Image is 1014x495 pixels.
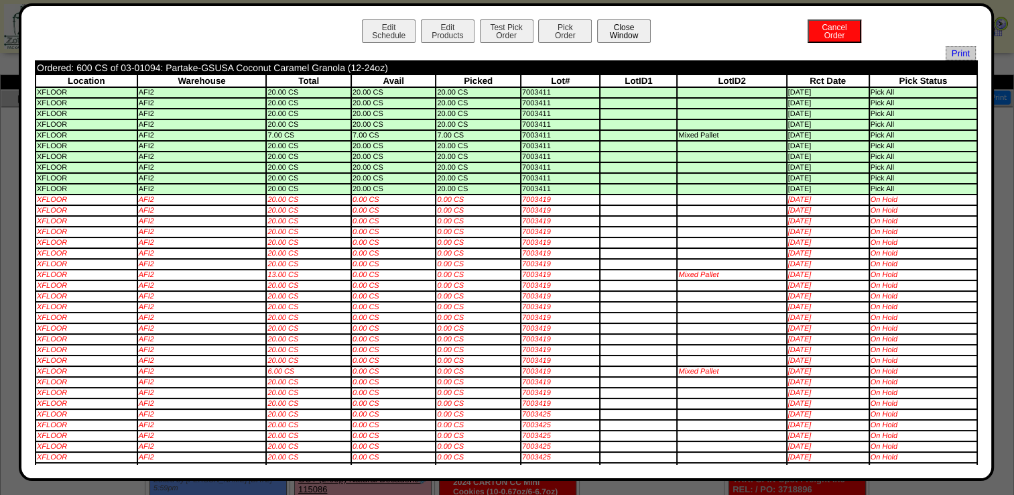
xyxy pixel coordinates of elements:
button: CancelOrder [808,19,861,43]
td: 0.00 CS [352,335,435,344]
td: 20.00 CS [436,184,519,194]
td: [DATE] [787,195,869,205]
td: On Hold [870,313,976,323]
td: [DATE] [787,442,869,451]
td: 7003419 [521,260,600,269]
th: LotID2 [678,75,785,87]
td: [DATE] [787,88,869,97]
td: 7003419 [521,249,600,258]
td: XFLOOR [36,313,137,323]
td: XFLOOR [36,152,137,162]
td: 20.00 CS [267,163,350,172]
td: 7003411 [521,99,600,108]
td: AFI2 [138,410,266,419]
td: AFI2 [138,453,266,462]
th: LotID1 [600,75,676,87]
td: On Hold [870,410,976,419]
td: AFI2 [138,302,266,312]
td: 7003419 [521,238,600,248]
td: 0.00 CS [352,206,435,215]
td: On Hold [870,292,976,301]
td: 7003419 [521,324,600,333]
td: 0.00 CS [352,195,435,205]
td: 7003419 [521,313,600,323]
td: [DATE] [787,249,869,258]
td: 7003419 [521,292,600,301]
td: 7.00 CS [352,131,435,140]
td: On Hold [870,249,976,258]
td: XFLOOR [36,431,137,441]
td: 7003411 [521,131,600,140]
td: XFLOOR [36,249,137,258]
td: [DATE] [787,227,869,237]
td: 0.00 CS [436,302,519,312]
td: 20.00 CS [267,399,350,408]
td: On Hold [870,302,976,312]
td: 0.00 CS [352,238,435,248]
td: 7003411 [521,142,600,151]
td: 20.00 CS [267,421,350,430]
td: [DATE] [787,421,869,430]
td: 0.00 CS [436,410,519,419]
td: XFLOOR [36,142,137,151]
td: AFI2 [138,249,266,258]
td: AFI2 [138,217,266,226]
td: On Hold [870,217,976,226]
td: 7003419 [521,206,600,215]
td: On Hold [870,238,976,248]
td: 0.00 CS [436,367,519,376]
td: Pick All [870,88,976,97]
td: 0.00 CS [436,388,519,398]
td: 0.00 CS [352,421,435,430]
td: 20.00 CS [267,174,350,183]
td: On Hold [870,421,976,430]
td: Pick All [870,131,976,140]
th: Warehouse [138,75,266,87]
td: 20.00 CS [436,163,519,172]
td: XFLOOR [36,109,137,119]
td: AFI2 [138,120,266,129]
td: 20.00 CS [436,109,519,119]
button: PickOrder [538,19,592,43]
td: 7003419 [521,227,600,237]
td: 0.00 CS [436,442,519,451]
td: 20.00 CS [267,431,350,441]
td: AFI2 [138,367,266,376]
td: 20.00 CS [436,99,519,108]
td: 0.00 CS [352,442,435,451]
td: 0.00 CS [436,399,519,408]
td: 7003425 [521,421,600,430]
td: 20.00 CS [267,249,350,258]
td: AFI2 [138,206,266,215]
td: XFLOOR [36,99,137,108]
td: XFLOOR [36,227,137,237]
td: 0.00 CS [352,227,435,237]
td: 20.00 CS [267,99,350,108]
td: XFLOOR [36,324,137,333]
td: 7003419 [521,217,600,226]
td: [DATE] [787,431,869,441]
td: 20.00 CS [267,109,350,119]
td: 7003419 [521,335,600,344]
td: AFI2 [138,152,266,162]
td: XFLOOR [36,281,137,290]
td: [DATE] [787,335,869,344]
td: 20.00 CS [267,302,350,312]
td: AFI2 [138,324,266,333]
td: 0.00 CS [436,227,519,237]
td: AFI2 [138,142,266,151]
td: [DATE] [787,292,869,301]
td: XFLOOR [36,184,137,194]
td: Mixed Pallet [678,367,785,376]
td: Ordered: 600 CS of 03-01094: Partake-GSUSA Coconut Caramel Granola (12-24oz) [36,62,786,74]
td: AFI2 [138,131,266,140]
td: 20.00 CS [267,324,350,333]
td: On Hold [870,195,976,205]
td: On Hold [870,442,976,451]
th: Rct Date [787,75,869,87]
td: 0.00 CS [436,195,519,205]
td: [DATE] [787,313,869,323]
td: On Hold [870,270,976,280]
td: 20.00 CS [352,99,435,108]
td: XFLOOR [36,206,137,215]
